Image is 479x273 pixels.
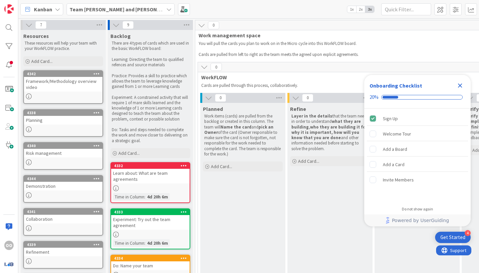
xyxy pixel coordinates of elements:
[208,21,219,29] span: 0
[122,21,134,29] span: 9
[144,239,145,247] span: :
[24,176,102,190] div: 4344Demonstration
[383,176,414,184] div: Invite Members
[365,6,374,13] span: 3x
[111,163,190,169] div: 4332
[211,163,232,169] span: Add Card...
[370,82,422,90] div: Onboarding Checklist
[381,3,431,15] input: Quick Filter...
[70,6,176,13] b: Team [PERSON_NAME] and [PERSON_NAME]
[23,142,103,170] a: 4340Risk management
[221,124,251,130] strong: Name the card
[110,33,131,39] span: Backlog
[464,106,479,112] span: Verify
[110,208,190,249] a: 4333Experiment: Try out the team agreementTime in Column:4d 20h 6m
[113,239,144,247] div: Time in Column
[298,158,319,164] span: Add Card...
[27,176,102,181] div: 4344
[111,163,190,183] div: 4332Learn about: What are team agreements
[111,255,190,270] div: 4334Do: Name your team
[112,127,189,143] p: Do: Tasks and steps needed to complete the work and move closer to delivering on a strategic goal.
[111,169,190,183] div: Learn about: What are team agreements
[27,209,102,214] div: 4341
[27,242,102,247] div: 4339
[145,239,170,247] div: 4d 20h 6m
[23,175,103,203] a: 4344Demonstration
[24,77,102,92] div: Framework/Methodology overview video
[4,4,14,14] img: Visit kanbanzone.com
[370,94,379,100] div: 20%
[114,256,190,261] div: 4334
[392,216,449,224] span: Powered by UserGuiding
[368,214,467,226] a: Powered by UserGuiding
[291,124,369,141] strong: who they are building it for, why it is important, how will you know that you are done
[23,109,103,137] a: 4338Planning
[24,71,102,77] div: 4342
[27,143,102,148] div: 4340
[24,149,102,157] div: Risk management
[27,111,102,115] div: 4338
[114,163,190,168] div: 4332
[383,145,407,153] div: Add a Board
[24,209,102,215] div: 4341
[112,95,189,122] p: Experiment: A constrained activity that will require 1 of mare skills learned and the knowledge o...
[370,94,465,100] div: Checklist progress: 20%
[367,157,468,172] div: Add a Card is incomplete.
[24,242,102,248] div: 4339
[24,209,102,223] div: 4341Collaboration
[24,176,102,182] div: 4344
[14,1,30,9] span: Support
[347,6,356,13] span: 1x
[364,75,471,226] div: Checklist Container
[211,63,222,71] span: 0
[24,248,102,256] div: Refinement
[145,193,170,200] div: 4d 20h 6m
[144,193,145,200] span: :
[215,94,226,102] span: 0
[34,5,52,13] span: Kanban
[23,70,103,104] a: 4342Framework/Methodology overview video
[24,215,102,223] div: Collaboration
[118,150,140,156] span: Add Card...
[24,242,102,256] div: 4339Refinement
[111,215,190,230] div: Experiment: Try out the team agreement
[367,111,468,126] div: Sign Up is complete.
[455,80,465,91] div: Close Checklist
[114,210,190,214] div: 4333
[383,115,398,123] div: Sign Up
[367,142,468,156] div: Add a Board is incomplete.
[204,124,274,135] strong: pick an Owner
[204,114,281,157] p: Work items (cards) are pulled from the backlog or created in this column. The team will and of th...
[367,127,468,141] div: Welcome Tour is incomplete.
[27,72,102,76] div: 4342
[25,41,102,52] p: These resources will help your team with your WorkFLOW practice.
[364,214,471,226] div: Footer
[23,33,49,39] span: Resources
[111,209,190,215] div: 4333
[4,259,14,269] img: avatar
[111,261,190,270] div: Do: Name your team
[35,21,47,29] span: 7
[113,193,144,200] div: Time in Column
[24,143,102,149] div: 4340
[291,119,362,130] strong: what they are building
[111,255,190,261] div: 4334
[112,57,189,68] p: Learning: Directing the team to qualified refences and source materials
[24,182,102,190] div: Demonstration
[24,110,102,125] div: 4338Planning
[302,94,313,102] span: 0
[31,58,53,64] span: Add Card...
[290,106,306,112] span: Refine
[4,241,14,250] div: OO
[23,208,103,236] a: 4341Collaboration
[356,6,365,13] span: 2x
[364,109,471,202] div: Checklist items
[112,73,189,90] p: Practice: Provides a skill to practice which allows the team to leverage knowledge gained from 1 ...
[110,162,190,203] a: 4332Learn about: What are team agreementsTime in Column:4d 20h 6m
[383,130,411,138] div: Welcome Tour
[465,230,471,236] div: 4
[440,234,465,241] div: Get Started
[402,206,433,212] div: Do not show again
[291,113,332,119] strong: Layer in the details
[435,232,471,243] div: Open Get Started checklist, remaining modules: 4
